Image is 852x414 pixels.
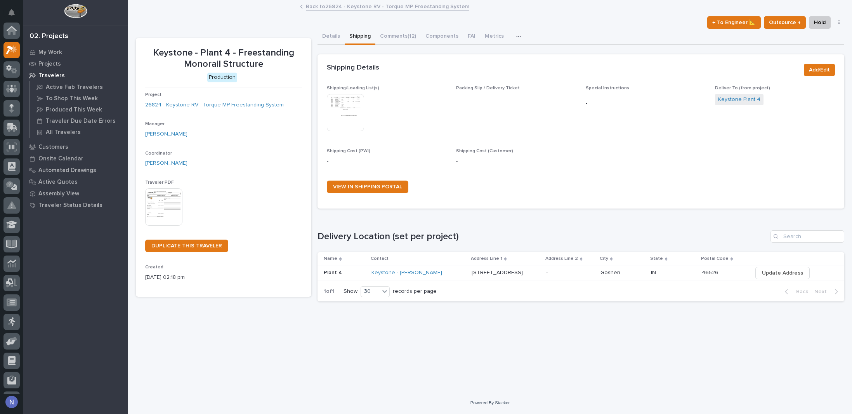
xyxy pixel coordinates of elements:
a: To Shop This Week [30,93,128,104]
p: [STREET_ADDRESS] [472,268,524,276]
span: Shipping Cost (Customer) [456,149,513,153]
span: Shipping Cost (PWI) [327,149,370,153]
p: - [586,99,706,108]
button: ← To Engineer 📐 [707,16,761,29]
a: Projects [23,58,128,70]
button: Details [318,29,345,45]
a: Keystone - [PERSON_NAME] [371,270,442,276]
p: Address Line 1 [471,254,502,263]
span: Add/Edit [809,65,830,75]
span: Special Instructions [586,86,629,90]
a: Assembly View [23,188,128,199]
p: Name [324,254,337,263]
p: Produced This Week [46,106,102,113]
p: 46526 [702,268,720,276]
span: Created [145,265,163,270]
h2: Shipping Details [327,64,379,72]
button: Next [811,288,844,295]
p: Plant 4 [324,268,344,276]
a: Travelers [23,70,128,81]
button: Update Address [755,267,810,279]
a: Traveler Status Details [23,199,128,211]
a: DUPLICATE THIS TRAVELER [145,240,228,252]
p: Postal Code [701,254,729,263]
a: Customers [23,141,128,153]
span: Next [814,288,831,295]
a: Traveler Due Date Errors [30,115,128,126]
p: Travelers [38,72,65,79]
span: Packing Slip / Delivery Ticket [456,86,520,90]
button: Metrics [480,29,508,45]
div: Production [207,73,237,82]
a: Keystone Plant 4 [718,96,760,104]
p: My Work [38,49,62,56]
span: Shipping/Loading List(s) [327,86,379,90]
span: Outsource ↑ [769,18,801,27]
img: Workspace Logo [64,4,87,18]
p: Contact [371,254,389,263]
a: [PERSON_NAME] [145,159,187,167]
p: To Shop This Week [46,95,98,102]
p: Show [344,288,357,295]
span: Project [145,92,161,97]
p: - [456,157,576,165]
a: Active Quotes [23,176,128,188]
p: All Travelers [46,129,81,136]
p: IN [651,268,658,276]
p: Keystone - Plant 4 - Freestanding Monorail Structure [145,47,302,70]
p: State [650,254,663,263]
span: Update Address [762,268,803,278]
span: DUPLICATE THIS TRAVELER [151,243,222,249]
p: Automated Drawings [38,167,96,174]
a: Powered By Stacker [470,400,510,405]
button: Shipping [345,29,375,45]
a: Produced This Week [30,104,128,115]
p: records per page [393,288,437,295]
input: Search [770,230,844,243]
h1: Delivery Location (set per project) [318,231,767,242]
tr: Plant 4Plant 4 Keystone - [PERSON_NAME] [STREET_ADDRESS][STREET_ADDRESS] -- GoshenGoshen ININ 465... [318,266,844,280]
a: [PERSON_NAME] [145,130,187,138]
a: Active Fab Travelers [30,82,128,92]
a: Back to26824 - Keystone RV - Torque MP Freestanding System [306,2,469,10]
button: Comments (12) [375,29,421,45]
div: Notifications [10,9,20,22]
p: - [327,157,447,165]
span: Traveler PDF [145,180,174,185]
a: VIEW IN SHIPPING PORTAL [327,181,408,193]
p: Traveler Due Date Errors [46,118,116,125]
p: City [600,254,608,263]
a: My Work [23,46,128,58]
span: Coordinator [145,151,172,156]
button: Back [779,288,811,295]
span: Manager [145,122,165,126]
p: Address Line 2 [545,254,578,263]
p: Traveler Status Details [38,202,102,209]
button: Hold [809,16,831,29]
p: 1 of 1 [318,282,340,301]
span: VIEW IN SHIPPING PORTAL [333,184,402,190]
a: 26824 - Keystone RV - Torque MP Freestanding System [145,101,284,109]
p: - [546,268,549,276]
p: Goshen [600,268,622,276]
p: Active Fab Travelers [46,84,103,91]
button: Notifications [3,5,20,21]
div: 30 [361,287,380,296]
p: Assembly View [38,190,79,197]
a: Onsite Calendar [23,153,128,164]
button: FAI [463,29,480,45]
div: 02. Projects [29,32,68,41]
button: Components [421,29,463,45]
p: [DATE] 02:18 pm [145,273,302,282]
p: Active Quotes [38,179,78,186]
p: Onsite Calendar [38,155,83,162]
button: Outsource ↑ [764,16,806,29]
p: - [456,94,576,102]
button: Add/Edit [804,64,835,76]
span: ← To Engineer 📐 [712,18,756,27]
p: Projects [38,61,61,68]
span: Back [791,288,808,295]
p: Customers [38,144,68,151]
button: users-avatar [3,394,20,410]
